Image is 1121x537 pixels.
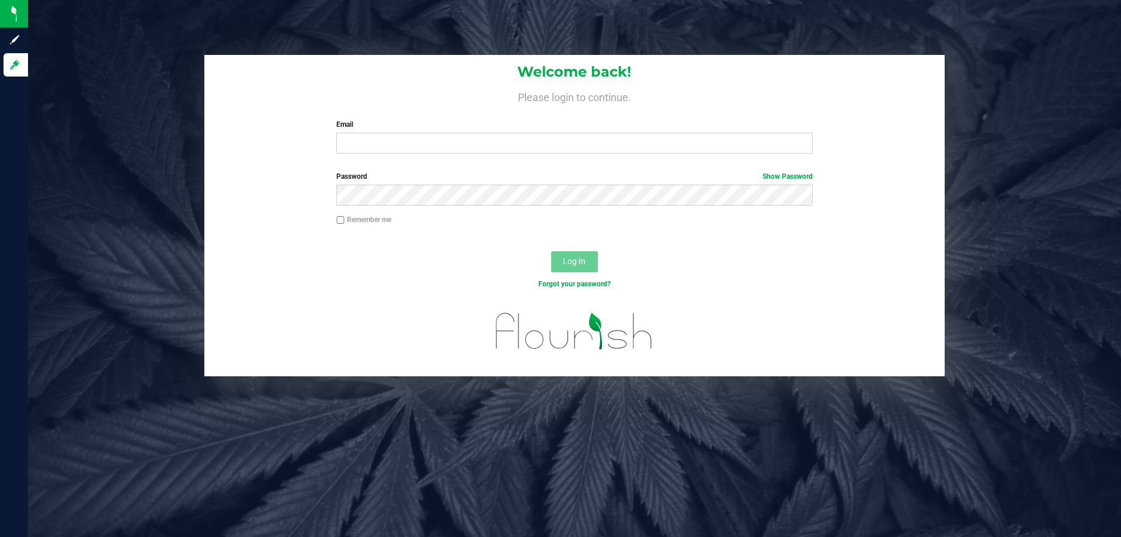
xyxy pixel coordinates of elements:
[204,64,945,79] h1: Welcome back!
[563,257,586,266] span: Log In
[204,89,945,103] h4: Please login to continue.
[336,214,391,225] label: Remember me
[336,216,344,224] input: Remember me
[336,119,812,130] label: Email
[336,172,367,181] span: Password
[482,302,667,361] img: flourish_logo.svg
[551,251,598,272] button: Log In
[9,34,20,46] inline-svg: Sign up
[538,280,611,288] a: Forgot your password?
[763,172,813,181] a: Show Password
[9,59,20,71] inline-svg: Log in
